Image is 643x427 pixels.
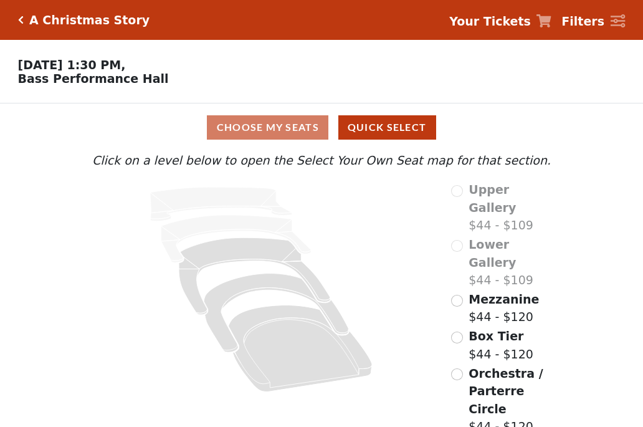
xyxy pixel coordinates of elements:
[469,367,543,416] span: Orchestra / Parterre Circle
[449,12,551,31] a: Your Tickets
[469,183,516,214] span: Upper Gallery
[561,12,625,31] a: Filters
[18,16,24,24] a: Click here to go back to filters
[150,187,292,221] path: Upper Gallery - Seats Available: 0
[89,151,554,170] p: Click on a level below to open the Select Your Own Seat map for that section.
[469,290,539,326] label: $44 - $120
[229,305,373,392] path: Orchestra / Parterre Circle - Seats Available: 132
[449,14,531,28] strong: Your Tickets
[469,329,523,343] span: Box Tier
[469,237,516,269] span: Lower Gallery
[469,236,554,289] label: $44 - $109
[338,115,436,140] button: Quick Select
[469,292,539,306] span: Mezzanine
[29,13,150,27] h5: A Christmas Story
[469,181,554,234] label: $44 - $109
[561,14,604,28] strong: Filters
[469,327,533,363] label: $44 - $120
[161,215,312,262] path: Lower Gallery - Seats Available: 0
